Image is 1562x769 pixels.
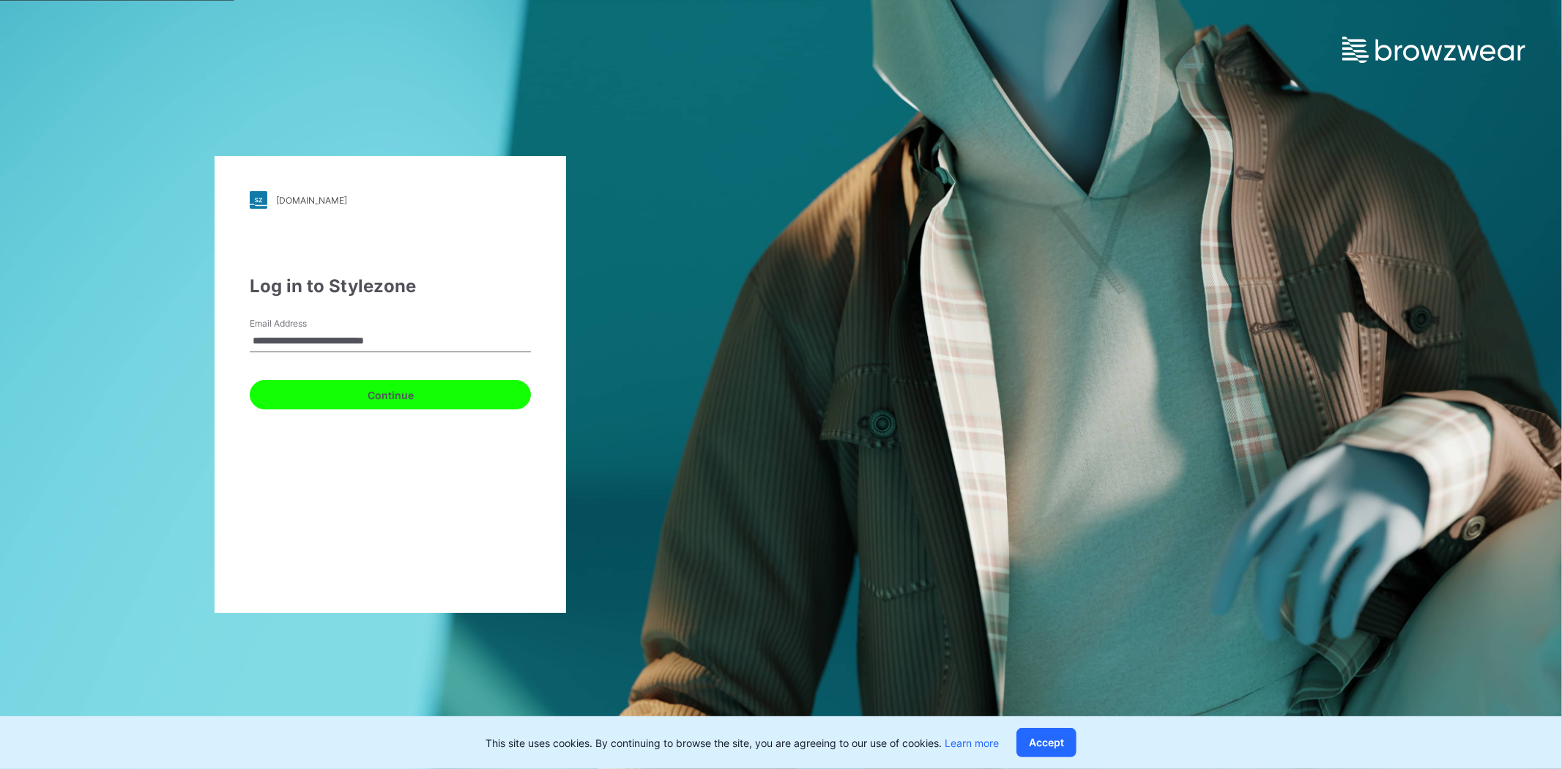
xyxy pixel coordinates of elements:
[1016,728,1076,757] button: Accept
[250,380,531,409] button: Continue
[250,191,267,209] img: stylezone-logo.562084cfcfab977791bfbf7441f1a819.svg
[250,191,531,209] a: [DOMAIN_NAME]
[276,195,347,206] div: [DOMAIN_NAME]
[1342,37,1525,63] img: browzwear-logo.e42bd6dac1945053ebaf764b6aa21510.svg
[250,317,352,330] label: Email Address
[486,735,999,751] p: This site uses cookies. By continuing to browse the site, you are agreeing to our use of cookies.
[945,737,999,749] a: Learn more
[250,273,531,300] div: Log in to Stylezone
